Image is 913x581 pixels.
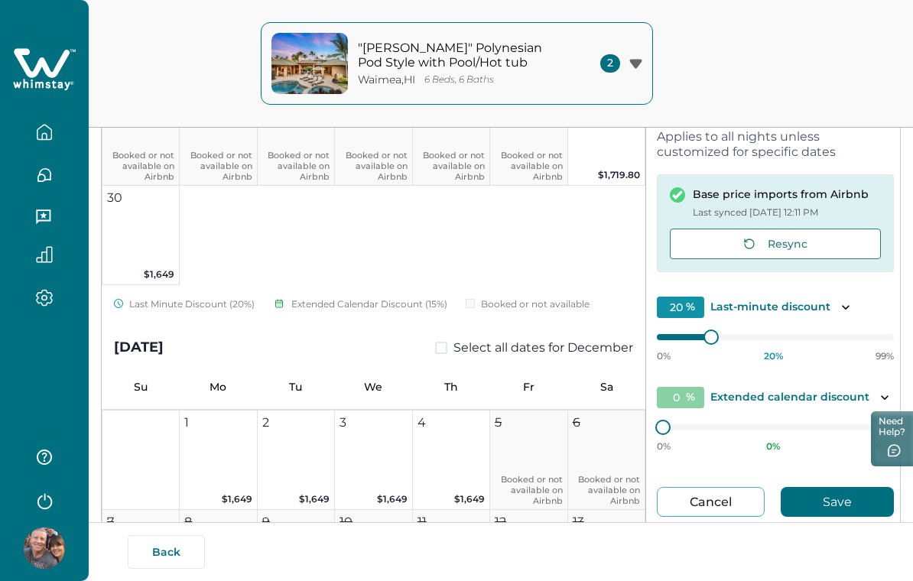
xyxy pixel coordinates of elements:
div: Booked or not available [466,297,590,311]
p: "[PERSON_NAME]" Polynesian Pod Style with Pool/Hot tub [358,41,564,70]
p: Mo [180,381,258,394]
p: 30 [107,189,122,207]
button: 26Booked or not available on Airbnb [335,86,412,186]
button: 29$1,719.80 [568,86,645,186]
p: Booked or not available on Airbnb [184,150,252,182]
span: $1,649 [144,268,174,280]
p: 13 [573,513,584,531]
p: Booked or not available on Airbnb [573,474,640,506]
p: Last-minute discount [710,300,830,315]
button: Toggle description [876,388,894,407]
p: 9 [262,513,270,531]
button: 24Booked or not available on Airbnb [180,86,257,186]
img: property-cover [271,33,348,94]
div: Extended Calendar Discount (15%) [273,297,447,311]
p: Tu [257,381,335,394]
button: 3$1,649 [335,411,412,510]
button: Toggle description [837,298,855,316]
button: 25Booked or not available on Airbnb [258,86,335,186]
p: Base price imports from Airbnb [693,187,869,203]
span: $1,649 [377,493,408,505]
p: 1 [184,414,189,432]
p: 20 % [764,350,783,362]
p: Applies to all nights unless customized for specific dates [657,129,894,159]
p: Waimea , HI [358,73,415,86]
p: Su [102,381,180,394]
img: Whimstay Host [24,527,65,569]
p: 12 [495,513,506,531]
p: Booked or not available on Airbnb [107,150,174,182]
p: 7 [107,513,114,531]
span: $1,719.80 [598,169,640,180]
p: Extended calendar discount [710,390,869,405]
p: 11 [418,513,427,531]
button: property-cover"[PERSON_NAME]" Polynesian Pod Style with Pool/Hot tubWaimea,HI6 Beds, 6 Baths2 [261,22,653,105]
p: 0% [657,350,671,362]
p: 4 [418,414,426,432]
p: 3 [340,414,346,432]
button: 6Booked or not available on Airbnb [568,411,645,510]
p: 99% [876,350,894,362]
p: Sa [567,381,645,394]
p: Th [412,381,490,394]
span: Select all dates for December [453,339,633,357]
p: 2 [262,414,269,432]
p: We [335,381,413,394]
span: 2 [600,54,620,73]
p: Booked or not available on Airbnb [262,150,330,182]
button: 4$1,649 [413,411,490,510]
span: $1,649 [222,493,252,505]
p: 0% [657,440,671,453]
button: 5Booked or not available on Airbnb [490,411,567,510]
button: 28Booked or not available on Airbnb [490,86,567,186]
p: 8 [184,513,192,531]
button: 23Booked or not available on Airbnb [102,86,180,186]
p: 6 Beds, 6 Baths [424,74,494,86]
p: 10 [340,513,353,531]
button: 30$1,649 [102,186,180,285]
p: Booked or not available on Airbnb [495,150,562,182]
button: 2$1,649 [258,411,335,510]
button: 27Booked or not available on Airbnb [413,86,490,186]
button: Resync [670,229,881,259]
p: Booked or not available on Airbnb [495,474,562,506]
p: 0 % [766,440,780,453]
span: $1,649 [299,493,330,505]
div: Last Minute Discount (20%) [114,297,255,311]
p: Booked or not available on Airbnb [418,150,485,182]
p: 5 [495,414,502,432]
p: Fr [490,381,568,394]
p: Last synced [DATE] 12:11 PM [693,205,869,220]
button: 1$1,649 [180,411,257,510]
p: 6 [573,414,580,432]
p: Booked or not available on Airbnb [340,150,407,182]
button: Save [781,487,894,517]
button: Back [128,535,205,569]
button: Cancel [657,487,765,517]
div: [DATE] [114,337,164,358]
span: $1,649 [454,493,485,505]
